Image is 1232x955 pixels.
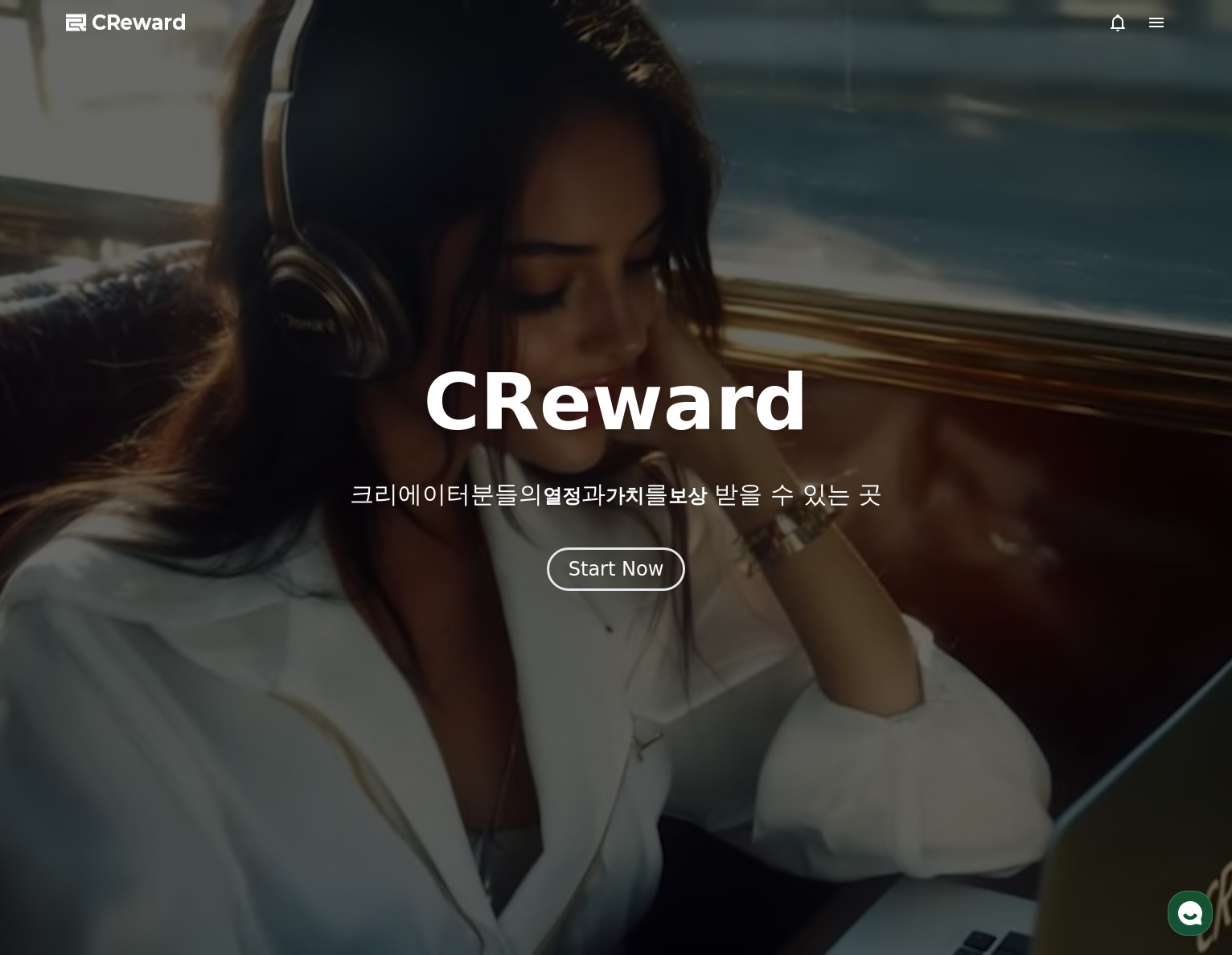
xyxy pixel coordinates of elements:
span: 보상 [668,485,707,507]
h1: CReward [423,364,808,441]
a: Start Now [547,564,686,579]
span: 열정 [543,485,581,507]
span: 가치 [606,485,644,507]
span: CReward [92,10,187,35]
div: Start Now [569,556,664,582]
a: CReward [66,10,187,35]
button: Start Now [547,547,686,591]
p: 크리에이터분들의 과 를 받을 수 있는 곳 [350,480,882,509]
